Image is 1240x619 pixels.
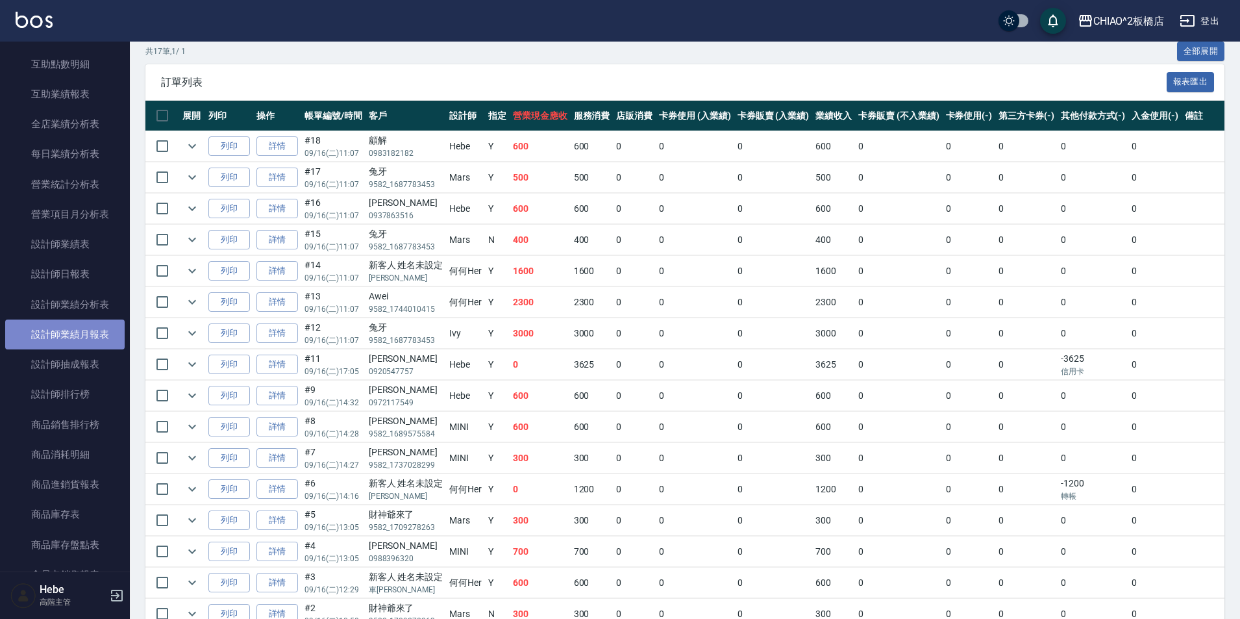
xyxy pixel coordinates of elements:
[1128,349,1182,380] td: 0
[571,443,614,474] td: 300
[510,318,571,349] td: 3000
[812,381,855,411] td: 600
[943,381,996,411] td: 0
[812,225,855,255] td: 400
[369,428,443,440] p: 9582_1689575584
[1177,42,1225,62] button: 全部展開
[182,292,202,312] button: expand row
[446,162,485,193] td: Mars
[369,397,443,409] p: 0972117549
[571,349,614,380] td: 3625
[943,412,996,442] td: 0
[10,583,36,609] img: Person
[301,162,366,193] td: #17
[734,349,813,380] td: 0
[1128,194,1182,224] td: 0
[734,474,813,505] td: 0
[304,303,362,315] p: 09/16 (二) 11:07
[446,318,485,349] td: Ivy
[5,530,125,560] a: 商品庫存盤點表
[369,290,443,303] div: Awei
[182,261,202,281] button: expand row
[301,318,366,349] td: #12
[5,229,125,259] a: 設計師業績表
[301,101,366,131] th: 帳單編號/時間
[485,194,510,224] td: Y
[734,101,813,131] th: 卡券販賣 (入業績)
[182,136,202,156] button: expand row
[943,443,996,474] td: 0
[571,287,614,318] td: 2300
[446,381,485,411] td: Hebe
[182,542,202,561] button: expand row
[571,194,614,224] td: 600
[256,230,298,250] a: 詳情
[812,318,855,349] td: 3000
[369,227,443,241] div: 兔牙
[613,225,656,255] td: 0
[571,225,614,255] td: 400
[369,134,443,147] div: 顧解
[812,101,855,131] th: 業績收入
[734,412,813,442] td: 0
[1058,474,1129,505] td: -1200
[182,386,202,405] button: expand row
[855,287,942,318] td: 0
[369,446,443,459] div: [PERSON_NAME]
[995,101,1058,131] th: 第三方卡券(-)
[1058,318,1129,349] td: 0
[613,131,656,162] td: 0
[613,318,656,349] td: 0
[1128,256,1182,286] td: 0
[5,199,125,229] a: 營業項目月分析表
[208,199,250,219] button: 列印
[571,381,614,411] td: 600
[510,443,571,474] td: 300
[812,194,855,224] td: 600
[613,256,656,286] td: 0
[5,49,125,79] a: 互助點數明細
[485,443,510,474] td: Y
[734,194,813,224] td: 0
[369,196,443,210] div: [PERSON_NAME]
[369,303,443,315] p: 9582_1744010415
[855,101,942,131] th: 卡券販賣 (不入業績)
[1058,225,1129,255] td: 0
[855,194,942,224] td: 0
[304,428,362,440] p: 09/16 (二) 14:28
[5,410,125,440] a: 商品銷售排行榜
[485,318,510,349] td: Y
[812,131,855,162] td: 600
[1128,412,1182,442] td: 0
[208,448,250,468] button: 列印
[304,241,362,253] p: 09/16 (二) 11:07
[510,194,571,224] td: 600
[369,147,443,159] p: 0983182182
[1167,72,1215,92] button: 報表匯出
[1058,194,1129,224] td: 0
[613,194,656,224] td: 0
[812,412,855,442] td: 600
[1128,162,1182,193] td: 0
[1167,75,1215,88] a: 報表匯出
[943,349,996,380] td: 0
[446,287,485,318] td: 何何Her
[208,168,250,188] button: 列印
[1128,381,1182,411] td: 0
[5,259,125,289] a: 設計師日報表
[256,542,298,562] a: 詳情
[369,210,443,221] p: 0937863516
[1128,474,1182,505] td: 0
[182,199,202,218] button: expand row
[656,474,734,505] td: 0
[1058,381,1129,411] td: 0
[571,101,614,131] th: 服務消費
[208,511,250,531] button: 列印
[304,147,362,159] p: 09/16 (二) 11:07
[182,355,202,374] button: expand row
[510,101,571,131] th: 營業現金應收
[943,162,996,193] td: 0
[16,12,53,28] img: Logo
[943,131,996,162] td: 0
[369,477,443,490] div: 新客人 姓名未設定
